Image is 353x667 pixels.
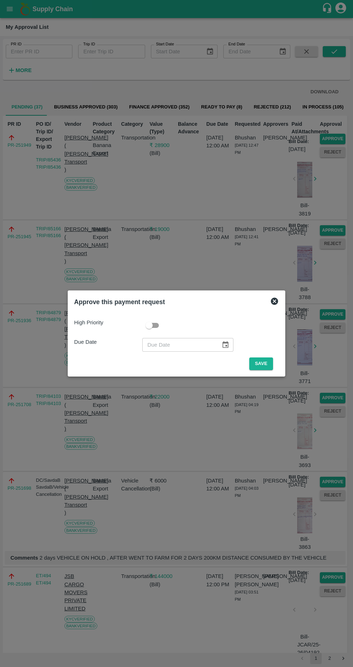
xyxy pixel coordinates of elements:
[74,319,142,326] p: High Priority
[219,338,232,352] button: Choose date
[74,298,165,306] b: Approve this payment request
[74,338,142,346] p: Due Date
[142,338,216,352] input: Due Date
[249,357,273,370] button: Save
